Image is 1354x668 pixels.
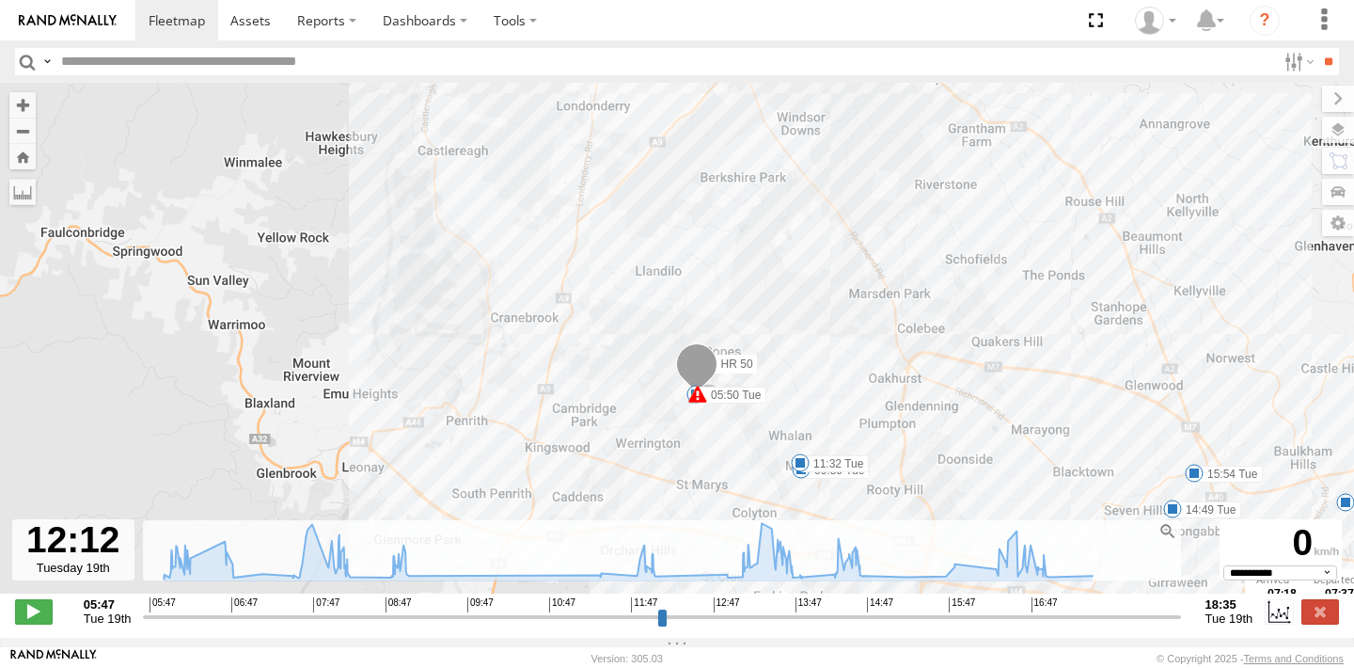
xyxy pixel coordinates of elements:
span: Tue 19th Aug 2025 [84,612,132,626]
button: Zoom out [9,118,36,144]
strong: 05:47 [84,597,132,612]
i: ? [1250,6,1280,36]
label: Measure [9,179,36,205]
label: 11:32 Tue [800,455,869,472]
label: Play/Stop [15,599,53,624]
label: Search Filter Options [1277,48,1317,75]
a: Visit our Website [10,649,97,668]
span: 12:47 [714,597,740,612]
span: 13:47 [795,597,822,612]
div: 0 [1222,522,1339,565]
div: Eric Yao [1128,7,1183,35]
span: 08:47 [386,597,412,612]
label: Map Settings [1322,210,1354,236]
button: Zoom Home [9,144,36,169]
span: 14:47 [867,597,893,612]
label: 15:54 Tue [1194,466,1263,483]
span: Tue 19th Aug 2025 [1205,612,1253,626]
a: Terms and Conditions [1244,653,1344,664]
label: Search Query [39,48,55,75]
span: 05:47 [150,597,176,612]
span: 06:47 [231,597,258,612]
div: © Copyright 2025 - [1157,653,1344,664]
span: 09:47 [467,597,494,612]
span: 10:47 [549,597,575,612]
label: 14:49 Tue [1173,501,1241,518]
div: 7 [686,385,705,404]
span: 15:47 [949,597,975,612]
div: 07:18 [1256,588,1308,600]
img: rand-logo.svg [19,14,117,27]
strong: 18:35 [1205,597,1253,612]
label: Close [1301,599,1339,624]
div: Version: 305.03 [591,653,663,664]
span: 16:47 [1031,597,1058,612]
label: 05:50 Tue [698,387,766,404]
span: HR 50 [721,358,753,371]
span: 07:47 [313,597,339,612]
button: Zoom in [9,92,36,118]
span: 11:47 [631,597,657,612]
